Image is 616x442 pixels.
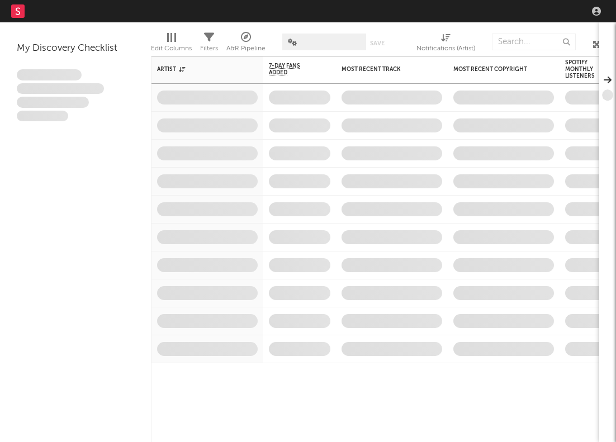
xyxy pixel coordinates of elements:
[342,66,425,73] div: Most Recent Track
[416,42,475,55] div: Notifications (Artist)
[226,28,266,60] div: A&R Pipeline
[200,28,218,60] div: Filters
[17,111,68,122] span: Aliquam viverra
[17,83,104,94] span: Integer aliquet in purus et
[416,28,475,60] div: Notifications (Artist)
[17,42,134,55] div: My Discovery Checklist
[226,42,266,55] div: A&R Pipeline
[157,66,241,73] div: Artist
[200,42,218,55] div: Filters
[492,34,576,50] input: Search...
[151,28,192,60] div: Edit Columns
[17,69,82,80] span: Lorem ipsum dolor
[565,59,604,79] div: Spotify Monthly Listeners
[453,66,537,73] div: Most Recent Copyright
[370,40,385,46] button: Save
[269,63,314,76] span: 7-Day Fans Added
[17,97,89,108] span: Praesent ac interdum
[151,42,192,55] div: Edit Columns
